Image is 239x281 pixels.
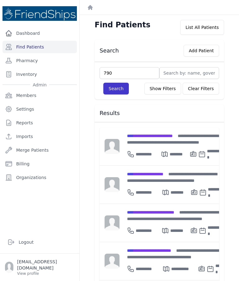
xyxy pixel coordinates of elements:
input: Find by: id [100,67,159,79]
a: Members [2,89,77,102]
a: Logout [5,236,74,248]
p: [EMAIL_ADDRESS][DOMAIN_NAME] [17,259,74,271]
img: person-242608b1a05df3501eefc295dc1bc67a.jpg [105,177,119,192]
img: person-242608b1a05df3501eefc295dc1bc67a.jpg [105,215,119,230]
h3: Results [100,109,219,117]
a: [EMAIL_ADDRESS][DOMAIN_NAME] View profile [5,259,74,276]
a: Billing [2,158,77,170]
button: Show Filters [144,83,181,94]
img: Medical Missions EMR [2,6,77,21]
a: Find Patients [2,41,77,53]
button: Add Patient [184,45,219,57]
a: Inventory [2,68,77,81]
input: Search by: name, government id or phone [159,67,219,79]
button: Clear Filters [183,83,219,94]
button: Search [103,83,129,94]
img: person-242608b1a05df3501eefc295dc1bc67a.jpg [105,254,119,269]
a: Imports [2,130,77,143]
h3: Search [100,47,119,54]
a: Reports [2,117,77,129]
span: Admin [30,82,49,88]
a: Organizations [2,171,77,184]
div: List All Patients [180,20,224,35]
h1: Find Patients [95,20,150,30]
a: Settings [2,103,77,115]
img: person-242608b1a05df3501eefc295dc1bc67a.jpg [105,139,119,154]
a: Dashboard [2,27,77,39]
a: Merge Patients [2,144,77,156]
p: View profile [17,271,74,276]
a: Pharmacy [2,54,77,67]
